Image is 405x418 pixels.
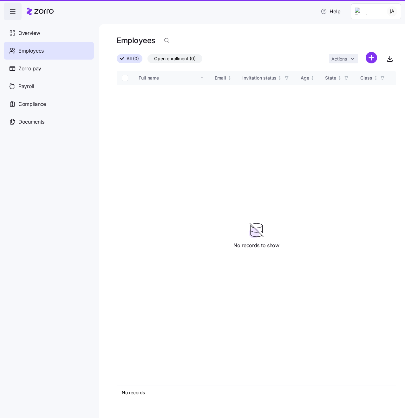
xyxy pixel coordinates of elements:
[310,76,315,80] div: Not sorted
[18,29,40,37] span: Overview
[233,241,279,249] span: No records to show
[122,389,391,396] div: No records
[237,71,296,85] th: Invitation statusNot sorted
[4,95,94,113] a: Compliance
[154,55,196,63] span: Open enrollment (0)
[331,57,347,61] span: Actions
[374,76,378,80] div: Not sorted
[366,52,377,63] svg: add icon
[139,74,199,81] div: Full name
[360,74,372,81] div: Class
[127,55,139,63] span: All (0)
[316,5,346,18] button: Help
[4,42,94,60] a: Employees
[18,100,46,108] span: Compliance
[296,71,320,85] th: AgeNot sorted
[18,65,41,73] span: Zorro pay
[387,6,397,16] img: c4d3d487c9e10b8cc10e084df370a1a2
[122,75,128,81] input: Select all records
[4,77,94,95] a: Payroll
[242,74,277,81] div: Invitation status
[337,76,342,80] div: Not sorted
[210,71,237,85] th: EmailNot sorted
[4,24,94,42] a: Overview
[321,8,341,15] span: Help
[215,74,226,81] div: Email
[355,71,391,85] th: ClassNot sorted
[329,54,358,63] button: Actions
[4,113,94,131] a: Documents
[278,76,282,80] div: Not sorted
[200,76,204,80] div: Sorted ascending
[320,71,355,85] th: StateNot sorted
[4,60,94,77] a: Zorro pay
[301,74,309,81] div: Age
[355,8,378,15] img: Employer logo
[18,118,44,126] span: Documents
[18,47,44,55] span: Employees
[134,71,210,85] th: Full nameSorted ascending
[325,74,336,81] div: State
[18,82,34,90] span: Payroll
[227,76,232,80] div: Not sorted
[117,35,155,45] h1: Employees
